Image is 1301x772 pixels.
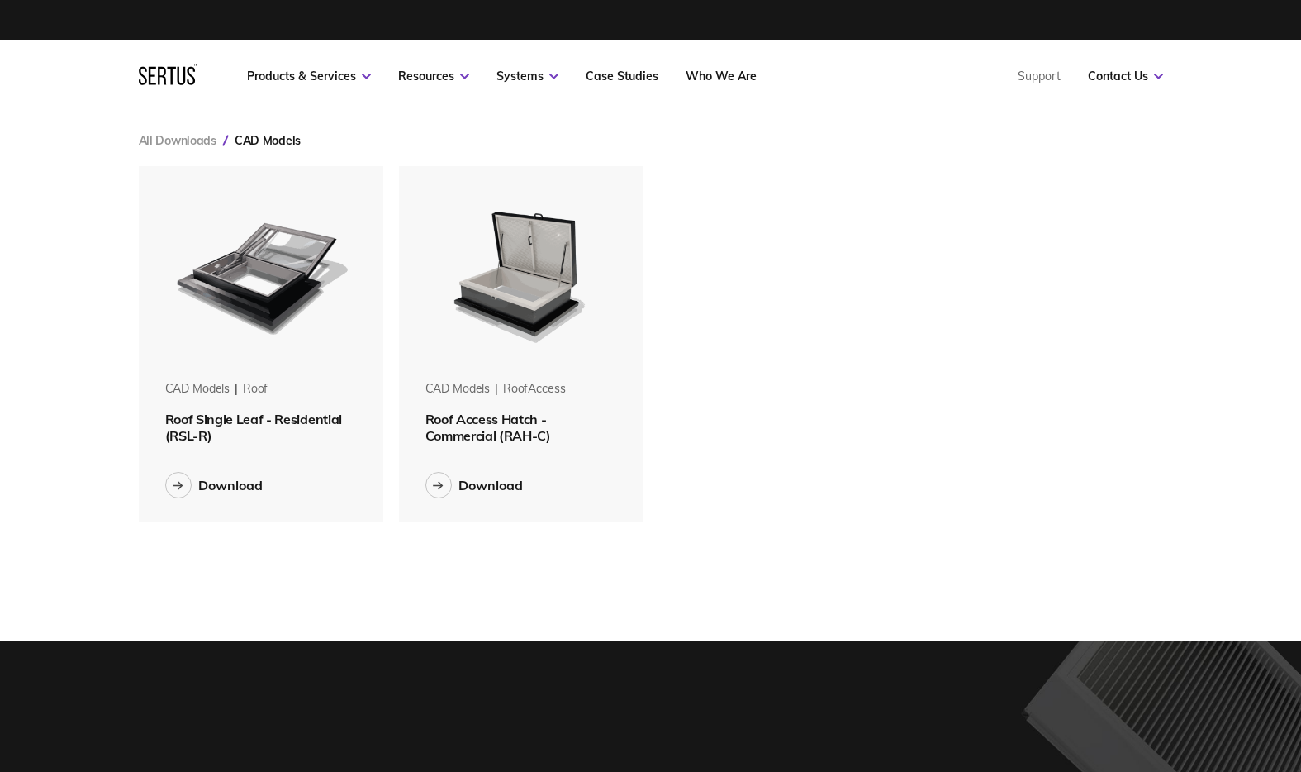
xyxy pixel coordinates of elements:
a: Case Studies [586,69,658,83]
a: Systems [496,69,558,83]
a: Resources [398,69,469,83]
div: CAD Models [425,381,491,398]
div: CAD Models [165,381,230,398]
div: Download [198,477,263,493]
button: Download [425,472,523,498]
iframe: Chat Widget [1004,580,1301,772]
button: Download [165,472,263,498]
span: Roof Single Leaf - Residential (RSL-R) [165,411,342,444]
div: roofAccess [503,381,566,398]
div: roof [243,381,268,398]
div: Download [458,477,523,493]
span: Roof Access Hatch - Commercial (RAH-C) [425,411,551,444]
a: Support [1018,69,1061,83]
a: Contact Us [1088,69,1163,83]
a: Who We Are [686,69,757,83]
a: All Downloads [139,133,216,148]
a: Products & Services [247,69,371,83]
